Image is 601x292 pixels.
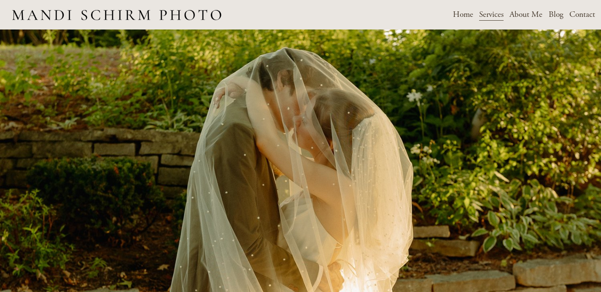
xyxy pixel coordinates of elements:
a: Home [453,7,473,22]
span: Services [479,8,504,21]
img: Des Moines Wedding Photographer - Mandi Schirm Photo [6,0,228,29]
a: About Me [509,7,542,22]
a: Blog [549,7,563,22]
a: folder dropdown [479,7,504,22]
a: Contact [569,7,595,22]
